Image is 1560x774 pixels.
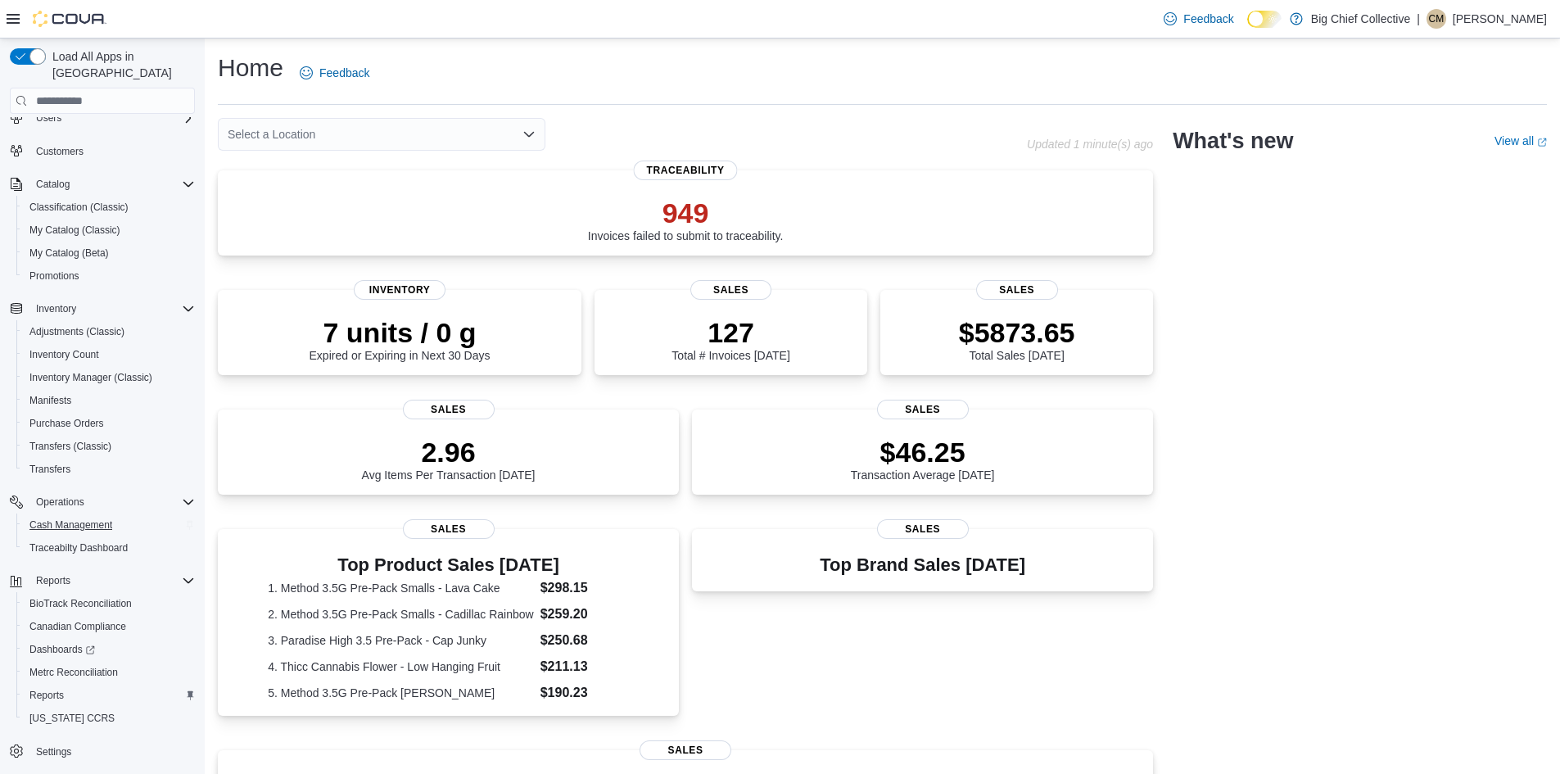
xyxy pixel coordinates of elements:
[36,574,70,587] span: Reports
[1453,9,1547,29] p: [PERSON_NAME]
[3,569,201,592] button: Reports
[23,322,131,342] a: Adjustments (Classic)
[23,594,195,613] span: BioTrack Reconciliation
[29,712,115,725] span: [US_STATE] CCRS
[29,742,78,762] a: Settings
[23,459,77,479] a: Transfers
[218,52,283,84] h1: Home
[1027,138,1153,151] p: Updated 1 minute(s) ago
[23,437,195,456] span: Transfers (Classic)
[3,297,201,320] button: Inventory
[23,391,78,410] a: Manifests
[29,492,91,512] button: Operations
[1157,2,1240,35] a: Feedback
[23,414,195,433] span: Purchase Orders
[16,320,201,343] button: Adjustments (Classic)
[36,145,84,158] span: Customers
[671,316,789,349] p: 127
[36,302,76,315] span: Inventory
[23,266,86,286] a: Promotions
[29,174,76,194] button: Catalog
[634,161,738,180] span: Traceability
[29,371,152,384] span: Inventory Manager (Classic)
[29,518,112,532] span: Cash Management
[23,708,195,728] span: Washington CCRS
[16,615,201,638] button: Canadian Compliance
[319,65,369,81] span: Feedback
[1247,28,1248,29] span: Dark Mode
[1417,9,1420,29] p: |
[23,617,195,636] span: Canadian Compliance
[29,643,95,656] span: Dashboards
[1494,134,1547,147] a: View allExternal link
[16,196,201,219] button: Classification (Classic)
[16,389,201,412] button: Manifests
[16,435,201,458] button: Transfers (Classic)
[3,106,201,129] button: Users
[29,741,195,762] span: Settings
[522,128,536,141] button: Open list of options
[820,555,1025,575] h3: Top Brand Sales [DATE]
[959,316,1075,362] div: Total Sales [DATE]
[29,571,77,591] button: Reports
[403,519,495,539] span: Sales
[23,345,106,364] a: Inventory Count
[354,280,445,300] span: Inventory
[1427,9,1446,29] div: Charles Monoessy
[671,316,789,362] div: Total # Invoices [DATE]
[29,108,68,128] button: Users
[29,201,129,214] span: Classification (Classic)
[959,316,1075,349] p: $5873.65
[1311,9,1410,29] p: Big Chief Collective
[1429,9,1445,29] span: CM
[23,686,70,705] a: Reports
[640,740,731,760] span: Sales
[23,220,195,240] span: My Catalog (Classic)
[540,578,629,598] dd: $298.15
[23,197,195,217] span: Classification (Classic)
[29,269,79,283] span: Promotions
[29,666,118,679] span: Metrc Reconciliation
[588,197,784,242] div: Invoices failed to submit to traceability.
[33,11,106,27] img: Cova
[36,178,70,191] span: Catalog
[23,640,195,659] span: Dashboards
[3,139,201,163] button: Customers
[268,659,533,675] dt: 4. Thicc Cannabis Flower - Low Hanging Fruit
[16,458,201,481] button: Transfers
[23,663,195,682] span: Metrc Reconciliation
[29,299,83,319] button: Inventory
[403,400,495,419] span: Sales
[29,141,195,161] span: Customers
[29,142,90,161] a: Customers
[851,436,995,468] p: $46.25
[29,571,195,591] span: Reports
[16,536,201,559] button: Traceabilty Dashboard
[23,538,134,558] a: Traceabilty Dashboard
[310,316,491,349] p: 7 units / 0 g
[36,496,84,509] span: Operations
[540,604,629,624] dd: $259.20
[16,265,201,287] button: Promotions
[1173,128,1293,154] h2: What's new
[293,57,376,89] a: Feedback
[29,325,124,338] span: Adjustments (Classic)
[29,463,70,476] span: Transfers
[23,640,102,659] a: Dashboards
[23,197,135,217] a: Classification (Classic)
[29,689,64,702] span: Reports
[23,220,127,240] a: My Catalog (Classic)
[1247,11,1282,28] input: Dark Mode
[29,174,195,194] span: Catalog
[540,683,629,703] dd: $190.23
[29,224,120,237] span: My Catalog (Classic)
[268,555,629,575] h3: Top Product Sales [DATE]
[1183,11,1233,27] span: Feedback
[16,219,201,242] button: My Catalog (Classic)
[29,299,195,319] span: Inventory
[3,491,201,514] button: Operations
[23,538,195,558] span: Traceabilty Dashboard
[23,515,119,535] a: Cash Management
[268,580,533,596] dt: 1. Method 3.5G Pre-Pack Smalls - Lava Cake
[690,280,772,300] span: Sales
